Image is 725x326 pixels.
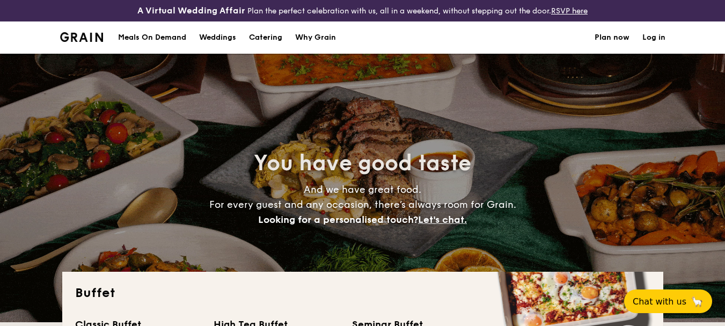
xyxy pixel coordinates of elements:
a: Log in [642,21,665,54]
h4: A Virtual Wedding Affair [137,4,245,17]
a: Plan now [595,21,629,54]
span: Let's chat. [418,214,467,226]
div: Plan the perfect celebration with us, all in a weekend, without stepping out the door. [121,4,604,17]
a: Catering [243,21,289,54]
a: RSVP here [551,6,588,16]
a: Weddings [193,21,243,54]
img: Grain [60,32,104,42]
a: Logotype [60,32,104,42]
div: Weddings [199,21,236,54]
h1: Catering [249,21,282,54]
h2: Buffet [75,285,650,302]
div: Why Grain [295,21,336,54]
span: 🦙 [691,295,704,308]
a: Why Grain [289,21,342,54]
a: Meals On Demand [112,21,193,54]
span: Chat with us [633,296,686,307]
button: Chat with us🦙 [624,289,712,313]
div: Meals On Demand [118,21,186,54]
